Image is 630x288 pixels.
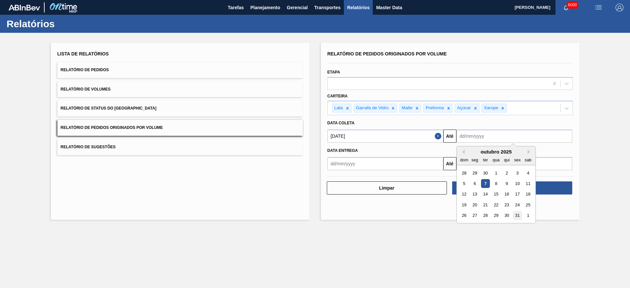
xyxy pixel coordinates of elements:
[250,4,280,11] span: Planejamento
[460,211,469,220] div: Choose domingo, 26 de outubro de 2025
[567,1,578,9] span: 6000
[460,155,469,164] div: dom
[502,190,511,199] div: Choose quinta-feira, 16 de outubro de 2025
[314,4,341,11] span: Transportes
[347,4,369,11] span: Relatórios
[456,130,572,143] input: dd/mm/yyyy
[513,190,522,199] div: Choose sexta-feira, 17 de outubro de 2025
[460,190,469,199] div: Choose domingo, 12 de outubro de 2025
[492,169,500,177] div: Choose quarta-feira, 1 de outubro de 2025
[492,190,500,199] div: Choose quarta-feira, 15 de outubro de 2025
[443,157,456,170] button: Até
[513,155,522,164] div: sex
[327,51,447,56] span: Relatório de Pedidos Originados por Volume
[452,181,572,195] button: Download
[481,211,490,220] div: Choose terça-feira, 28 de outubro de 2025
[595,4,602,11] img: userActions
[327,121,355,125] span: Data coleta
[332,104,344,112] div: Lata
[228,4,244,11] span: Tarefas
[455,104,472,112] div: Açúcar
[523,179,532,188] div: Choose sábado, 11 de outubro de 2025
[513,200,522,209] div: Choose sexta-feira, 24 de outubro de 2025
[327,148,358,153] span: Data Entrega
[513,169,522,177] div: Choose sexta-feira, 3 de outubro de 2025
[470,179,479,188] div: Choose segunda-feira, 6 de outubro de 2025
[481,190,490,199] div: Choose terça-feira, 14 de outubro de 2025
[354,104,390,112] div: Garrafa de Vidro
[460,200,469,209] div: Choose domingo, 19 de outubro de 2025
[459,168,533,221] div: month 2025-10
[470,200,479,209] div: Choose segunda-feira, 20 de outubro de 2025
[327,181,447,195] button: Limpar
[502,211,511,220] div: Choose quinta-feira, 30 de outubro de 2025
[492,211,500,220] div: Choose quarta-feira, 29 de outubro de 2025
[523,169,532,177] div: Choose sábado, 4 de outubro de 2025
[470,155,479,164] div: seg
[9,5,40,10] img: TNhmsLtSVTkK8tSr43FrP2fwEKptu5GPRR3wAAAABJRU5ErkJggg==
[492,200,500,209] div: Choose quarta-feira, 22 de outubro de 2025
[470,211,479,220] div: Choose segunda-feira, 27 de outubro de 2025
[61,106,157,111] span: Relatório de Status do [GEOGRAPHIC_DATA]
[61,145,116,149] span: Relatório de Sugestões
[57,81,303,97] button: Relatório de Volumes
[61,125,163,130] span: Relatório de Pedidos Originados por Volume
[7,20,123,28] h1: Relatórios
[424,104,445,112] div: Preforma
[470,190,479,199] div: Choose segunda-feira, 13 de outubro de 2025
[513,179,522,188] div: Choose sexta-feira, 10 de outubro de 2025
[481,179,490,188] div: Choose terça-feira, 7 de outubro de 2025
[523,155,532,164] div: sab
[460,169,469,177] div: Choose domingo, 28 de setembro de 2025
[435,130,443,143] button: Close
[523,190,532,199] div: Choose sábado, 18 de outubro de 2025
[502,200,511,209] div: Choose quinta-feira, 23 de outubro de 2025
[327,130,443,143] input: dd/mm/yyyy
[481,200,490,209] div: Choose terça-feira, 21 de outubro de 2025
[502,169,511,177] div: Choose quinta-feira, 2 de outubro de 2025
[327,94,348,98] label: Carteira
[492,179,500,188] div: Choose quarta-feira, 8 de outubro de 2025
[400,104,413,112] div: Malte
[502,179,511,188] div: Choose quinta-feira, 9 de outubro de 2025
[492,155,500,164] div: qua
[523,211,532,220] div: Choose sábado, 1 de novembro de 2025
[57,120,303,136] button: Relatório de Pedidos Originados por Volume
[457,149,535,154] div: outubro 2025
[616,4,623,11] img: Logout
[57,139,303,155] button: Relatório de Sugestões
[327,70,340,74] label: Etapa
[287,4,308,11] span: Gerencial
[523,200,532,209] div: Choose sábado, 25 de outubro de 2025
[443,130,456,143] button: Até
[482,104,499,112] div: Xarope
[57,62,303,78] button: Relatório de Pedidos
[57,100,303,116] button: Relatório de Status do [GEOGRAPHIC_DATA]
[61,68,109,72] span: Relatório de Pedidos
[376,4,402,11] span: Master Data
[481,169,490,177] div: Choose terça-feira, 30 de setembro de 2025
[61,87,111,92] span: Relatório de Volumes
[57,51,109,56] span: Lista de Relatórios
[528,150,532,154] button: Next Month
[460,150,465,154] button: Previous Month
[470,169,479,177] div: Choose segunda-feira, 29 de setembro de 2025
[327,157,443,170] input: dd/mm/yyyy
[556,3,577,12] button: Notificações
[460,179,469,188] div: Choose domingo, 5 de outubro de 2025
[513,211,522,220] div: Choose sexta-feira, 31 de outubro de 2025
[481,155,490,164] div: ter
[502,155,511,164] div: qui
